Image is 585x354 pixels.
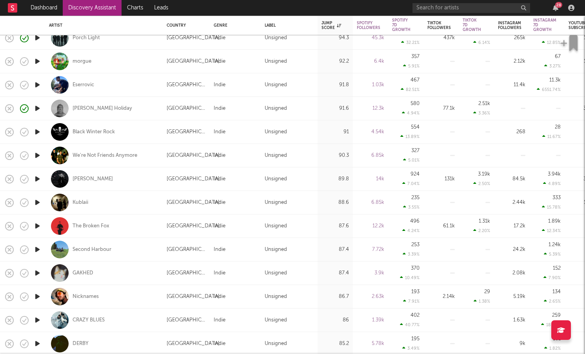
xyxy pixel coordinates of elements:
div: 7.90 % [543,275,561,280]
div: Indie [214,33,225,43]
div: 554 [411,125,420,130]
div: 85.2 [322,339,349,349]
a: GAKHED [73,270,93,277]
div: Indie [214,151,225,160]
div: Unsigned [265,151,287,160]
div: 92.2 [322,57,349,66]
div: 1.63k [498,316,525,325]
div: 11.3k [549,78,561,83]
a: We're Not Friends Anymore [73,152,137,159]
div: 4.54k [357,127,384,137]
div: 12.3k [357,104,384,113]
div: Label [265,23,310,28]
div: [GEOGRAPHIC_DATA] [167,33,220,43]
div: 94.3 [322,33,349,43]
div: 10.49 % [400,275,420,280]
div: 6.85k [357,151,384,160]
div: 131k [427,174,455,184]
div: 5.91 % [403,64,420,69]
div: 4.24 % [402,228,420,233]
div: 7.04 % [402,181,420,186]
div: Indie [214,221,225,231]
button: 28 [553,5,558,11]
div: 3.94k [548,172,561,177]
div: 40.77 % [400,322,420,327]
div: 195 [411,336,420,341]
div: 77.1k [427,104,455,113]
div: 2.12k [498,57,525,66]
div: 86 [322,316,349,325]
a: Porch Light [73,34,100,42]
div: 28 [555,125,561,130]
div: 467 [411,78,420,83]
div: 14k [357,174,384,184]
div: Artist [49,23,155,28]
a: Eserrovic [73,82,94,89]
div: 9k [498,339,525,349]
div: [GEOGRAPHIC_DATA] [167,269,206,278]
div: 4.94 % [402,111,420,116]
div: Indie [214,339,225,349]
div: 15.78 % [542,205,561,210]
div: 13.89 % [400,134,420,139]
div: [PERSON_NAME] [73,176,113,183]
div: 370 [411,266,420,271]
div: 2.65 % [544,299,561,304]
div: 88.6 [322,198,349,207]
div: 2.14k [427,292,455,301]
div: Unsigned [265,292,287,301]
div: 6551.74 % [537,87,561,92]
div: Tiktok 7D Growth [463,18,481,32]
div: 11.4k [498,80,525,90]
div: 152 [553,266,561,271]
div: 2.51k [478,101,490,106]
div: Unsigned [265,269,287,278]
div: Indie [214,198,225,207]
div: 3.39 % [403,252,420,257]
div: Indie [214,127,225,137]
div: [GEOGRAPHIC_DATA] [167,316,206,325]
div: Nicknames [73,293,99,300]
div: 3.9k [357,269,384,278]
div: 1.38 % [474,299,490,304]
a: [PERSON_NAME] Holiday [73,105,132,112]
a: morgue [73,58,91,65]
div: 5.19k [498,292,525,301]
div: 28 [555,2,562,8]
div: 6.14 % [473,40,490,45]
div: 17.2k [498,221,525,231]
div: [GEOGRAPHIC_DATA] [167,151,220,160]
div: Second Harbour [73,246,111,253]
div: Unsigned [265,104,287,113]
a: Kublaii [73,199,88,206]
div: 437k [427,33,455,43]
div: Jump Score [322,21,341,30]
div: 91 [322,127,349,137]
div: The Broken Fox [73,223,109,230]
div: Indie [214,174,225,184]
div: 253 [411,242,420,247]
div: 259 [552,313,561,318]
div: Indie [214,80,225,90]
div: 12.85 % [542,40,561,45]
div: Country [167,23,202,28]
div: Instagram 7D Growth [533,18,556,32]
a: DERBY [73,340,89,347]
div: 91.6 [322,104,349,113]
div: Indie [214,269,225,278]
div: [GEOGRAPHIC_DATA] [167,57,220,66]
div: 87.6 [322,221,349,231]
a: CRAZY BLUES [73,317,105,324]
div: 2.63k [357,292,384,301]
div: 3.19k [478,172,490,177]
div: [GEOGRAPHIC_DATA] [167,104,206,113]
div: 18.84 % [541,322,561,327]
div: 1.03k [357,80,384,90]
div: Instagram Followers [498,21,521,30]
div: 24.2k [498,245,525,254]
